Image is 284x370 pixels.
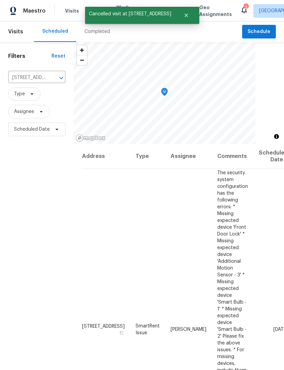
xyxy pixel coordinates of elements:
th: Assignee [165,144,212,169]
span: Assignee [14,108,34,115]
button: Zoom in [77,45,87,55]
div: Map marker [161,88,168,98]
span: Work Orders [116,4,134,18]
span: Visits [8,24,23,39]
div: Reset [51,53,65,60]
div: 3 [243,4,248,11]
button: Copy Address [119,329,125,336]
span: Maestro [23,7,46,14]
th: Address [82,144,130,169]
button: Zoom out [77,55,87,65]
span: SmartRent Issue [136,323,160,335]
a: Mapbox homepage [76,134,106,142]
button: Toggle attribution [272,132,281,141]
th: Comments [212,144,253,169]
span: [STREET_ADDRESS] [82,324,125,328]
span: Geo Assignments [199,4,232,18]
span: Schedule [248,28,270,36]
span: Type [14,91,25,97]
button: Schedule [242,25,276,39]
span: Cancelled visit at [STREET_ADDRESS] [85,7,175,21]
span: Toggle attribution [274,133,279,140]
button: Close [175,9,198,22]
div: Scheduled [42,28,68,35]
h1: Filters [8,53,51,60]
span: [PERSON_NAME] [171,327,206,332]
span: Scheduled Date [14,126,50,133]
span: Visits [65,7,79,14]
canvas: Map [74,42,255,144]
div: Completed [84,28,110,35]
button: Open [57,73,66,83]
span: Zoom out [77,55,87,65]
input: Search for an address... [8,73,46,83]
th: Type [130,144,165,169]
